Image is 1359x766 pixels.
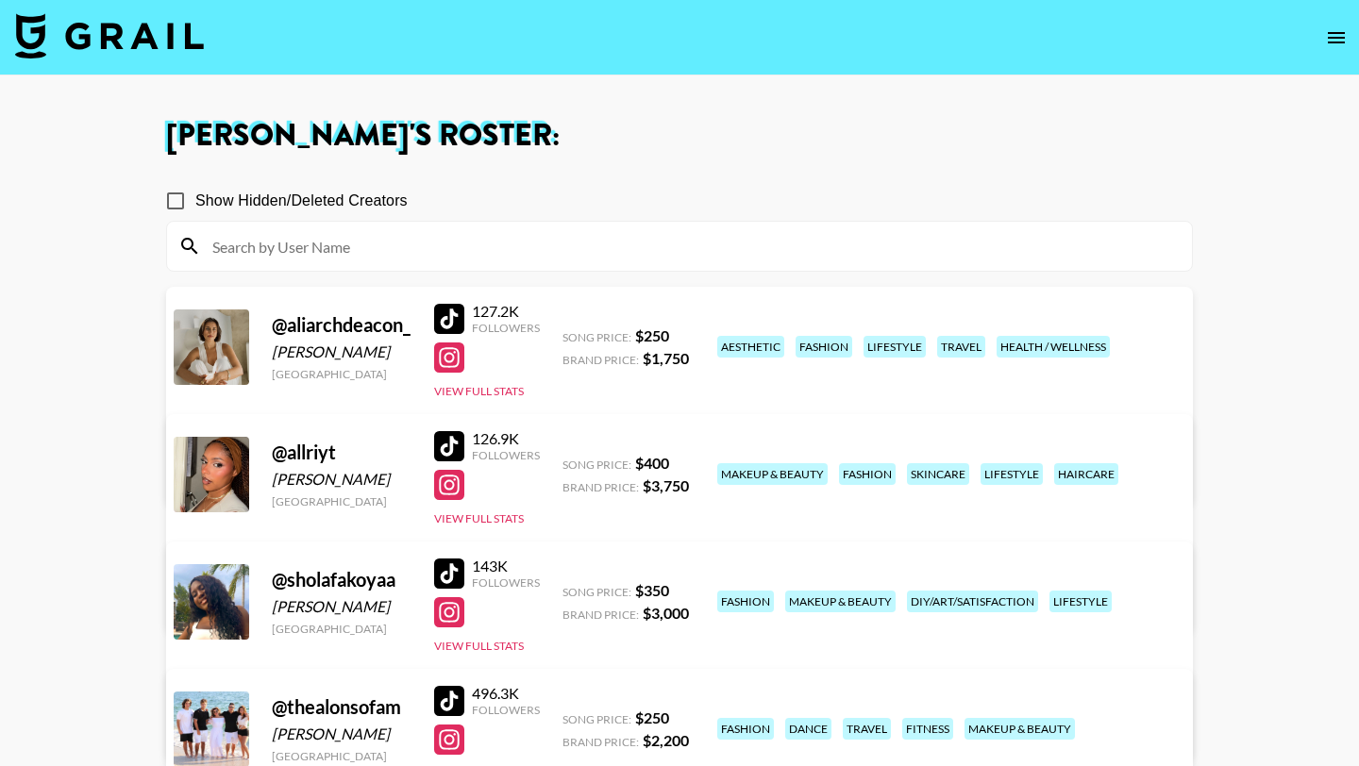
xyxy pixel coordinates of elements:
[635,454,669,472] strong: $ 400
[472,557,540,575] div: 143K
[562,353,639,367] span: Brand Price:
[997,336,1110,358] div: health / wellness
[562,458,631,472] span: Song Price:
[562,735,639,749] span: Brand Price:
[272,622,411,636] div: [GEOGRAPHIC_DATA]
[15,13,204,58] img: Grail Talent
[272,367,411,381] div: [GEOGRAPHIC_DATA]
[1054,463,1118,485] div: haircare
[472,429,540,448] div: 126.9K
[635,708,669,726] strong: $ 250
[635,326,669,344] strong: $ 250
[864,336,926,358] div: lifestyle
[472,575,540,590] div: Followers
[272,470,411,489] div: [PERSON_NAME]
[907,591,1038,612] div: diy/art/satisfaction
[643,604,689,622] strong: $ 3,000
[937,336,985,358] div: travel
[272,441,411,464] div: @ allriyt
[272,494,411,508] div: [GEOGRAPHIC_DATA]
[562,712,631,726] span: Song Price:
[643,476,689,494] strong: $ 3,750
[272,695,411,719] div: @ thealonsofam
[907,463,969,485] div: skincare
[717,718,774,740] div: fashion
[796,336,852,358] div: fashion
[166,121,1193,151] h1: [PERSON_NAME] 's Roster:
[717,463,828,485] div: makeup & beauty
[201,231,1181,261] input: Search by User Name
[272,568,411,591] div: @ sholafakoyaa
[472,703,540,717] div: Followers
[472,448,540,462] div: Followers
[643,349,689,367] strong: $ 1,750
[272,724,411,743] div: [PERSON_NAME]
[981,463,1043,485] div: lifestyle
[1049,591,1112,612] div: lifestyle
[472,684,540,703] div: 496.3K
[965,718,1075,740] div: makeup & beauty
[902,718,953,740] div: fitness
[472,302,540,321] div: 127.2K
[843,718,891,740] div: travel
[717,591,774,612] div: fashion
[472,321,540,335] div: Followers
[272,749,411,763] div: [GEOGRAPHIC_DATA]
[785,718,831,740] div: dance
[635,581,669,599] strong: $ 350
[562,585,631,599] span: Song Price:
[434,511,524,525] button: View Full Stats
[272,313,411,337] div: @ aliarchdeacon_
[272,342,411,361] div: [PERSON_NAME]
[839,463,896,485] div: fashion
[562,608,639,622] span: Brand Price:
[643,731,689,749] strong: $ 2,200
[562,330,631,344] span: Song Price:
[717,336,784,358] div: aesthetic
[562,480,639,494] span: Brand Price:
[785,591,896,612] div: makeup & beauty
[1317,19,1355,57] button: open drawer
[434,384,524,398] button: View Full Stats
[272,597,411,616] div: [PERSON_NAME]
[434,639,524,653] button: View Full Stats
[195,190,408,212] span: Show Hidden/Deleted Creators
